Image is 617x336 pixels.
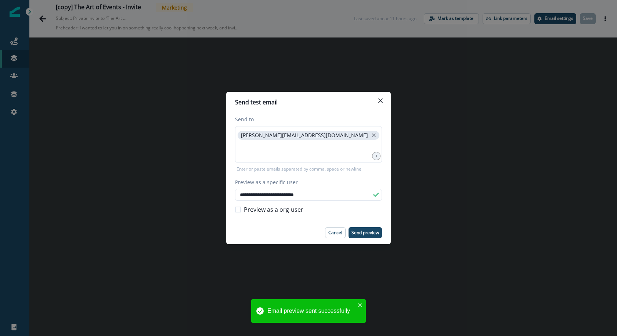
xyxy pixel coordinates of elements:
button: Cancel [325,227,346,238]
button: close [358,302,363,308]
p: Send test email [235,98,278,107]
label: Preview as a specific user [235,178,378,186]
button: close [370,132,378,139]
p: [PERSON_NAME][EMAIL_ADDRESS][DOMAIN_NAME] [241,132,368,139]
button: Send preview [349,227,382,238]
p: Cancel [328,230,342,235]
p: Enter or paste emails separated by comma, space or newline [235,166,363,172]
button: Close [375,95,386,107]
span: Preview as a org-user [244,205,303,214]
label: Send to [235,115,378,123]
div: Email preview sent successfully [267,307,356,315]
p: Send preview [351,230,379,235]
div: 1 [372,152,380,160]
